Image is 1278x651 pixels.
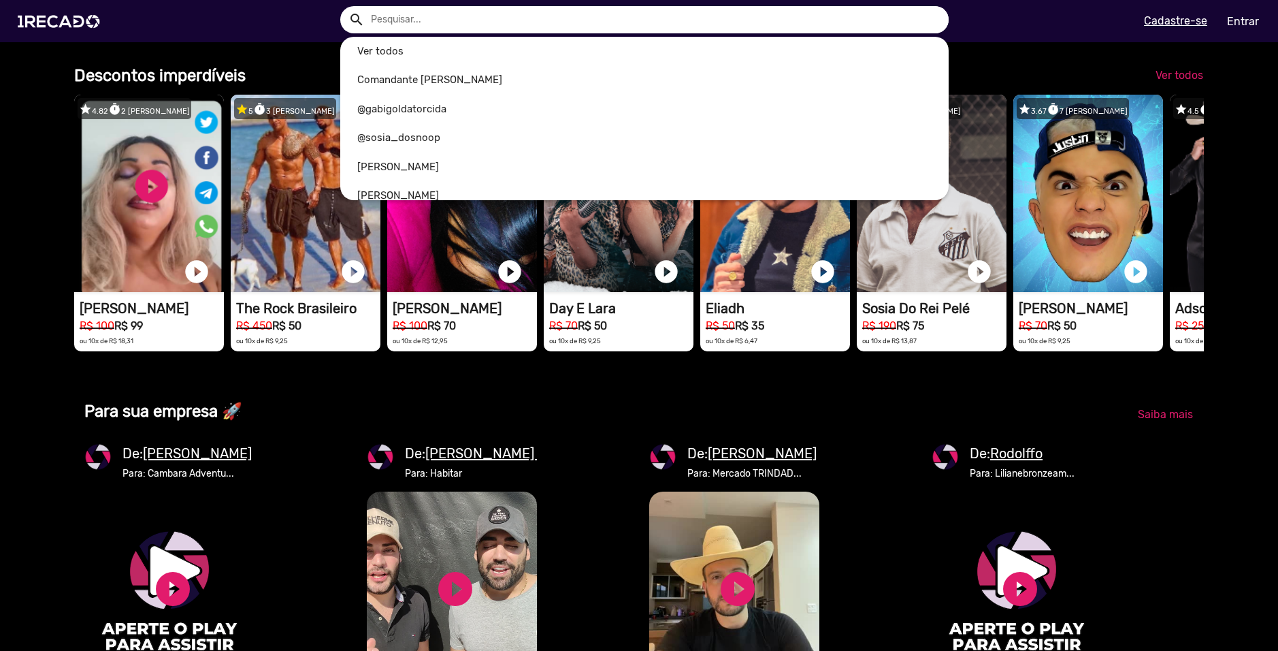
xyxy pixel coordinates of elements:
[340,65,949,95] a: Comandante [PERSON_NAME]
[340,181,949,210] a: [PERSON_NAME]
[344,7,367,31] button: Example home icon
[340,123,949,153] a: @sosia_dosnoop
[340,95,949,124] a: @gabigoldatorcida
[348,12,365,28] mat-icon: Example home icon
[340,153,949,182] a: [PERSON_NAME]
[340,37,949,66] a: Ver todos
[361,6,949,33] input: Pesquisar...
